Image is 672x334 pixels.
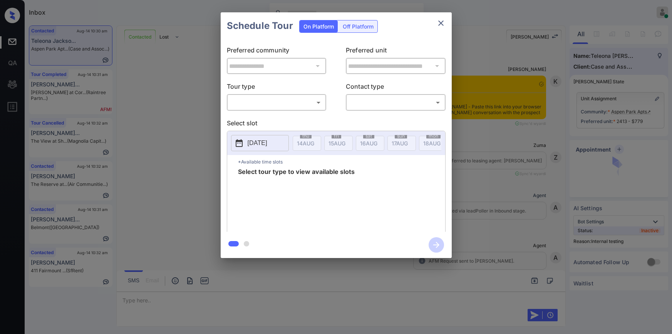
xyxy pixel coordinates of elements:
[238,155,445,169] p: *Available time slots
[227,46,327,58] p: Preferred community
[346,82,446,94] p: Contact type
[227,82,327,94] p: Tour type
[231,135,289,151] button: [DATE]
[221,12,299,39] h2: Schedule Tour
[238,169,355,230] span: Select tour type to view available slots
[248,138,267,148] p: [DATE]
[339,20,377,32] div: Off Platform
[433,15,449,31] button: close
[227,118,446,131] p: Select slot
[346,46,446,58] p: Preferred unit
[300,20,338,32] div: On Platform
